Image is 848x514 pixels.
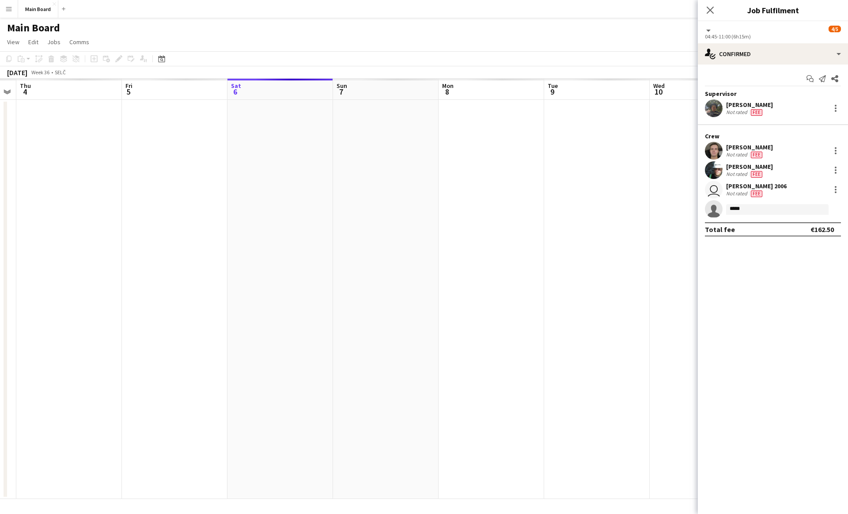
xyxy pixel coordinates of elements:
[698,4,848,16] h3: Job Fulfilment
[18,0,58,18] button: Main Board
[4,36,23,48] a: View
[44,36,64,48] a: Jobs
[751,190,762,197] span: Fee
[20,82,31,90] span: Thu
[19,87,31,97] span: 4
[751,109,762,116] span: Fee
[69,38,89,46] span: Comms
[66,36,93,48] a: Comms
[829,26,841,32] span: 4/5
[230,87,241,97] span: 6
[726,190,749,197] div: Not rated
[726,182,787,190] div: [PERSON_NAME] 2006
[7,68,27,77] div: [DATE]
[749,171,764,178] div: Crew has different fees then in role
[726,163,773,171] div: [PERSON_NAME]
[548,82,558,90] span: Tue
[698,132,848,140] div: Crew
[751,152,762,158] span: Fee
[28,38,38,46] span: Edit
[726,151,749,158] div: Not rated
[749,151,764,158] div: Crew has different fees then in role
[726,143,773,151] div: [PERSON_NAME]
[698,90,848,98] div: Supervisor
[726,171,749,178] div: Not rated
[698,43,848,65] div: Confirmed
[337,82,347,90] span: Sun
[546,87,558,97] span: 9
[705,33,841,40] div: 04:45-11:00 (6h15m)
[751,171,762,178] span: Fee
[810,225,834,234] div: €162.50
[441,87,454,97] span: 8
[335,87,347,97] span: 7
[55,69,66,76] div: SELČ
[7,21,60,34] h1: Main Board
[652,87,665,97] span: 10
[726,109,749,116] div: Not rated
[124,87,132,97] span: 5
[749,109,764,116] div: Crew has different fees then in role
[47,38,61,46] span: Jobs
[442,82,454,90] span: Mon
[726,101,773,109] div: [PERSON_NAME]
[25,36,42,48] a: Edit
[705,225,735,234] div: Total fee
[7,38,19,46] span: View
[749,190,764,197] div: Crew has different fees then in role
[231,82,241,90] span: Sat
[125,82,132,90] span: Fri
[29,69,51,76] span: Week 36
[653,82,665,90] span: Wed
